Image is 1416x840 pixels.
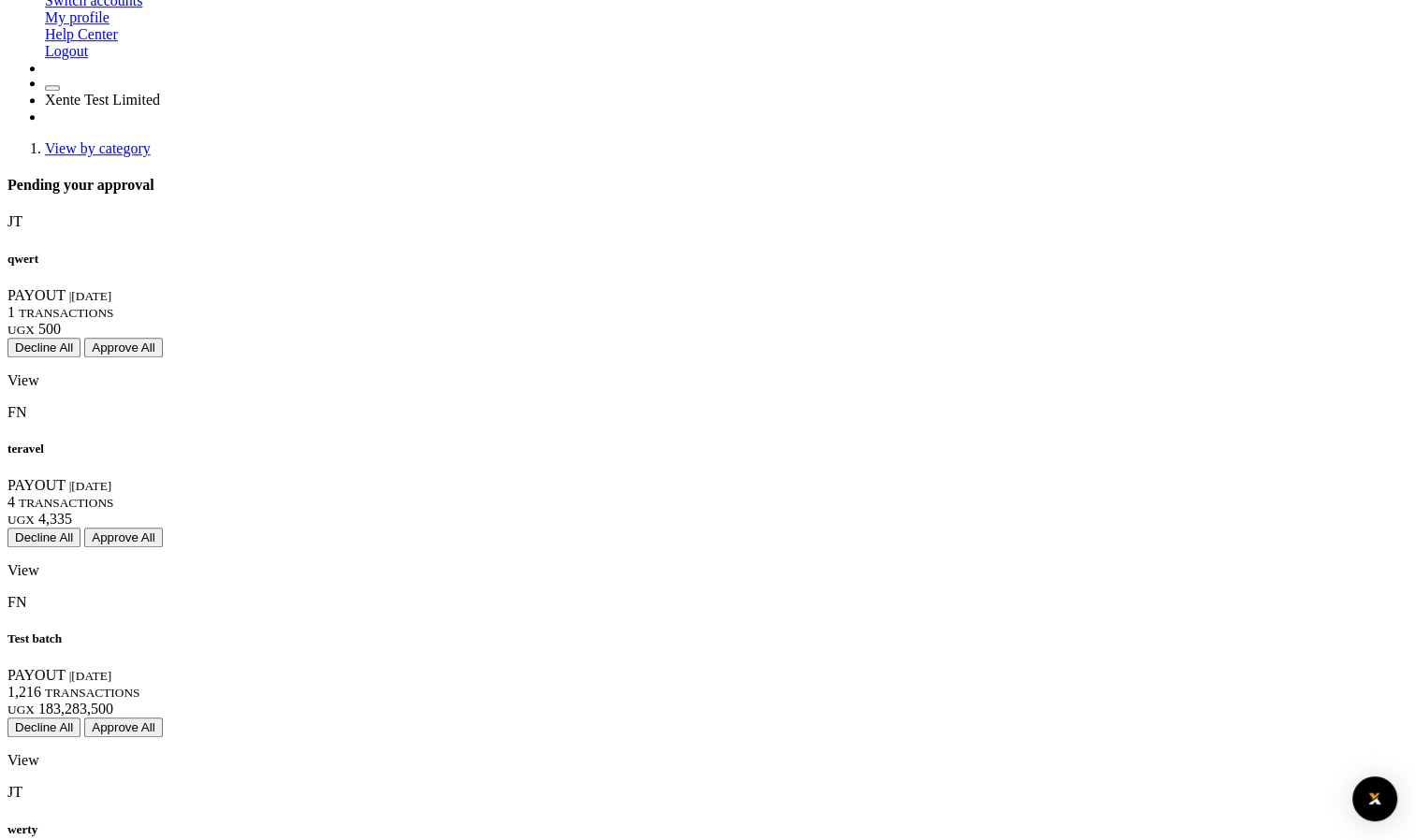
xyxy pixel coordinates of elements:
span: 1 [7,304,15,320]
span: 183,283,500 [38,701,113,717]
span: PAYOUT [7,287,66,303]
small: UGX [7,702,35,717]
button: Approve All [84,717,162,737]
button: Decline All [7,338,80,357]
span: FN [7,404,26,420]
small: [DATE] [71,669,111,683]
span: 1,216 [7,684,41,700]
span: Xente Test Limited [45,92,160,108]
h4: Pending your approval [7,177,1409,194]
span: View [7,372,39,388]
h5: teravel [7,442,1409,456]
span: JT [7,784,22,800]
small: UGX [7,513,35,527]
span: 4 [7,494,15,510]
button: Decline All [7,717,80,737]
small: | [69,479,72,493]
a: Logout [45,43,88,59]
span: 4,335 [38,511,72,527]
h5: werty [7,822,1409,837]
span: FN [7,594,26,610]
a: View by category [45,140,151,156]
small: TRANSACTIONS [19,496,113,510]
a: My profile [45,9,109,25]
div: Open Intercom Messenger [1352,776,1397,821]
button: Approve All [84,528,162,547]
span: JT [7,213,22,229]
span: PAYOUT [7,667,66,683]
h5: Test batch [7,631,1409,646]
small: [DATE] [71,289,111,303]
small: [DATE] [71,479,111,493]
span: View [7,562,39,578]
small: TRANSACTIONS [45,686,139,700]
small: | [69,669,72,683]
button: Approve All [84,338,162,357]
small: TRANSACTIONS [19,306,113,320]
small: | [69,289,72,303]
button: Decline All [7,528,80,547]
a: Help Center [45,26,118,42]
span: 500 [38,321,61,337]
span: PAYOUT [7,477,66,493]
small: UGX [7,323,35,337]
h5: qwert [7,252,1409,267]
span: View [7,752,39,768]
